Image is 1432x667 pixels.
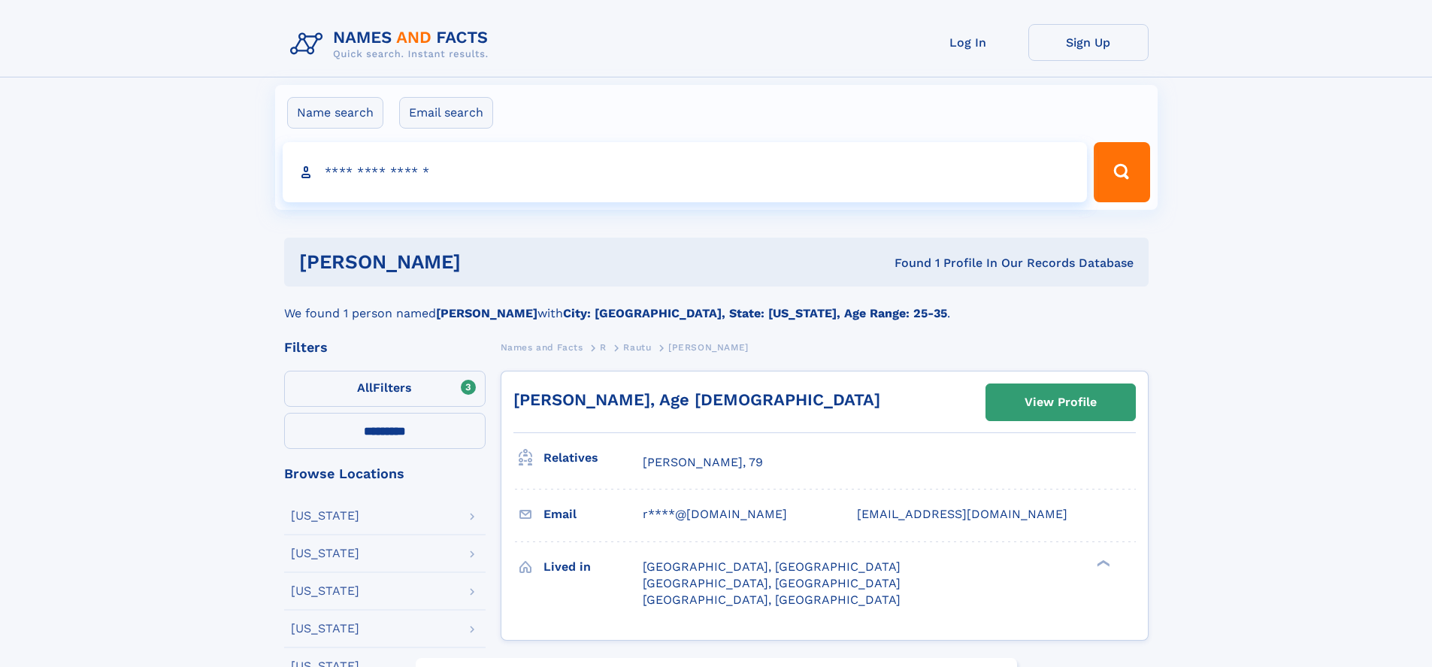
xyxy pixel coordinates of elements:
[600,342,607,353] span: R
[287,97,383,129] label: Name search
[543,502,643,527] h3: Email
[643,454,763,471] a: [PERSON_NAME], 79
[1028,24,1149,61] a: Sign Up
[908,24,1028,61] a: Log In
[513,390,880,409] a: [PERSON_NAME], Age [DEMOGRAPHIC_DATA]
[643,559,901,574] span: [GEOGRAPHIC_DATA], [GEOGRAPHIC_DATA]
[283,142,1088,202] input: search input
[436,306,537,320] b: [PERSON_NAME]
[623,338,651,356] a: Rautu
[284,287,1149,323] div: We found 1 person named with .
[563,306,947,320] b: City: [GEOGRAPHIC_DATA], State: [US_STATE], Age Range: 25-35
[284,467,486,481] div: Browse Locations
[1093,558,1111,568] div: ❯
[623,342,651,353] span: Rautu
[1094,142,1149,202] button: Search Button
[857,507,1067,521] span: [EMAIL_ADDRESS][DOMAIN_NAME]
[284,341,486,354] div: Filters
[357,380,373,395] span: All
[291,623,359,635] div: [US_STATE]
[291,547,359,559] div: [US_STATE]
[291,510,359,522] div: [US_STATE]
[668,342,749,353] span: [PERSON_NAME]
[399,97,493,129] label: Email search
[543,445,643,471] h3: Relatives
[1025,385,1097,420] div: View Profile
[284,24,501,65] img: Logo Names and Facts
[677,255,1134,271] div: Found 1 Profile In Our Records Database
[543,554,643,580] h3: Lived in
[986,384,1135,420] a: View Profile
[643,576,901,590] span: [GEOGRAPHIC_DATA], [GEOGRAPHIC_DATA]
[643,593,901,607] span: [GEOGRAPHIC_DATA], [GEOGRAPHIC_DATA]
[600,338,607,356] a: R
[299,253,678,271] h1: [PERSON_NAME]
[284,371,486,407] label: Filters
[291,585,359,597] div: [US_STATE]
[501,338,583,356] a: Names and Facts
